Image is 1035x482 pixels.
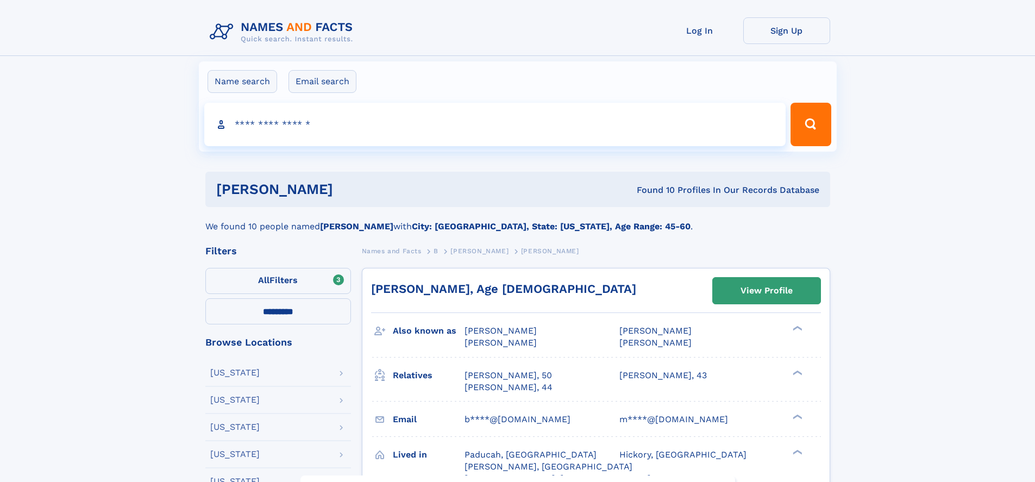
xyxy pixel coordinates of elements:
span: B [434,247,438,255]
h1: [PERSON_NAME] [216,183,485,196]
div: ❯ [790,448,803,455]
input: search input [204,103,786,146]
div: Found 10 Profiles In Our Records Database [485,184,819,196]
a: [PERSON_NAME], 50 [465,370,552,381]
span: [PERSON_NAME] [619,325,692,336]
a: [PERSON_NAME], Age [DEMOGRAPHIC_DATA] [371,282,636,296]
span: Paducah, [GEOGRAPHIC_DATA] [465,449,597,460]
div: [US_STATE] [210,423,260,431]
a: [PERSON_NAME], 44 [465,381,553,393]
span: [PERSON_NAME], [GEOGRAPHIC_DATA] [465,461,632,472]
div: ❯ [790,325,803,332]
div: Browse Locations [205,337,351,347]
div: Filters [205,246,351,256]
img: Logo Names and Facts [205,17,362,47]
span: Hickory, [GEOGRAPHIC_DATA] [619,449,747,460]
b: City: [GEOGRAPHIC_DATA], State: [US_STATE], Age Range: 45-60 [412,221,691,231]
div: We found 10 people named with . [205,207,830,233]
a: B [434,244,438,258]
a: [PERSON_NAME], 43 [619,370,707,381]
a: Sign Up [743,17,830,44]
div: ❯ [790,413,803,420]
label: Filters [205,268,351,294]
span: [PERSON_NAME] [521,247,579,255]
span: [PERSON_NAME] [465,325,537,336]
h3: Lived in [393,446,465,464]
label: Email search [288,70,356,93]
h3: Email [393,410,465,429]
span: [PERSON_NAME] [450,247,509,255]
a: View Profile [713,278,820,304]
div: [US_STATE] [210,450,260,459]
div: [US_STATE] [210,396,260,404]
div: ❯ [790,369,803,376]
span: All [258,275,269,285]
span: [PERSON_NAME] [619,337,692,348]
div: View Profile [741,278,793,303]
div: [US_STATE] [210,368,260,377]
label: Name search [208,70,277,93]
a: Names and Facts [362,244,422,258]
a: Log In [656,17,743,44]
span: [PERSON_NAME] [465,337,537,348]
button: Search Button [791,103,831,146]
b: [PERSON_NAME] [320,221,393,231]
h3: Also known as [393,322,465,340]
a: [PERSON_NAME] [450,244,509,258]
h3: Relatives [393,366,465,385]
